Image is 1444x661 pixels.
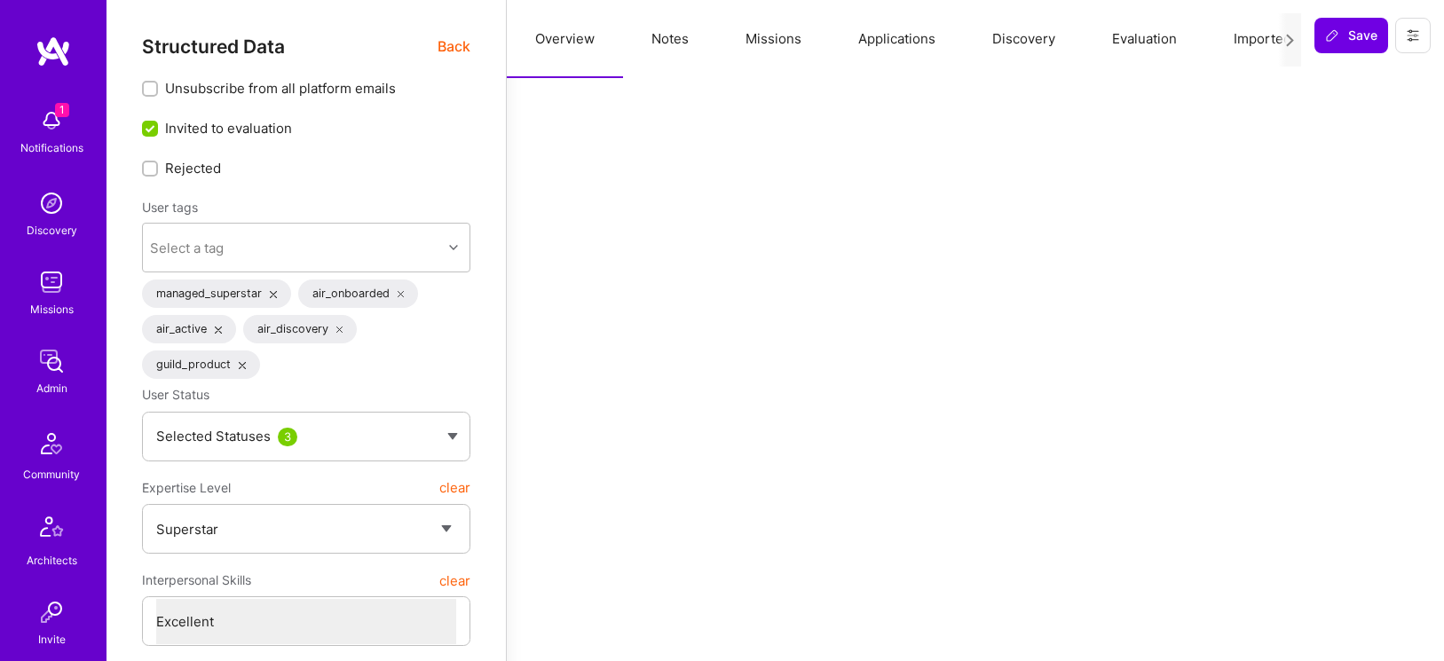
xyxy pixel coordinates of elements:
[438,35,470,58] span: Back
[34,103,69,138] img: bell
[447,433,458,440] img: caret
[142,564,251,596] span: Interpersonal Skills
[439,564,470,596] button: clear
[55,103,69,117] span: 1
[243,315,358,343] div: air_discovery
[34,594,69,630] img: Invite
[27,551,77,570] div: Architects
[150,239,224,257] div: Select a tag
[142,315,236,343] div: air_active
[38,630,66,649] div: Invite
[336,327,343,334] i: icon Close
[36,35,71,67] img: logo
[142,199,198,216] label: User tags
[1314,18,1388,53] button: Save
[449,243,458,252] i: icon Chevron
[1283,34,1297,47] i: icon Next
[34,264,69,300] img: teamwork
[20,138,83,157] div: Notifications
[142,279,291,308] div: managed_superstar
[156,428,271,445] span: Selected Statuses
[278,428,297,446] div: 3
[165,159,221,177] span: Rejected
[36,379,67,397] div: Admin
[30,508,73,551] img: Architects
[30,422,73,465] img: Community
[439,472,470,504] button: clear
[142,387,209,402] span: User Status
[142,35,285,58] span: Structured Data
[270,291,277,298] i: icon Close
[142,350,260,379] div: guild_product
[215,327,222,334] i: icon Close
[34,343,69,379] img: admin teamwork
[27,221,77,240] div: Discovery
[298,279,419,308] div: air_onboarded
[142,472,231,504] span: Expertise Level
[30,300,74,319] div: Missions
[165,119,292,138] span: Invited to evaluation
[1325,27,1377,44] span: Save
[34,185,69,221] img: discovery
[23,465,80,484] div: Community
[165,79,396,98] span: Unsubscribe from all platform emails
[239,362,246,369] i: icon Close
[398,291,405,298] i: icon Close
